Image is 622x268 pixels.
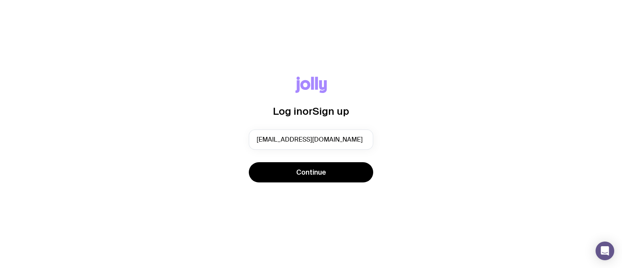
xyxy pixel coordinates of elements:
[302,105,313,117] span: or
[313,105,349,117] span: Sign up
[596,242,614,260] div: Open Intercom Messenger
[296,168,326,177] span: Continue
[249,162,373,182] button: Continue
[249,130,373,150] input: you@email.com
[273,105,302,117] span: Log in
